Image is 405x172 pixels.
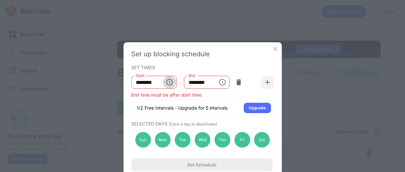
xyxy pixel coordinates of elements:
div: Set up blocking schedule [131,50,274,58]
span: (Click a day to deactivate) [169,122,217,126]
div: SET TIMES [131,65,272,70]
label: End [189,73,195,78]
div: SELECTED DAYS [131,121,272,126]
div: Mon [155,132,171,148]
div: Set Schedule [187,162,216,167]
img: x-button.svg [272,46,278,52]
button: Choose time, selected time is 8:00 AM [216,76,229,89]
label: Start [136,73,144,78]
div: Fri [234,132,250,148]
div: End time must be after start time [131,92,274,98]
div: Sun [135,132,151,148]
div: 1/2 Free Intervals - Upgrade for 5 intervals [137,105,227,111]
div: Tue [175,132,191,148]
div: Upgrade [249,105,266,111]
div: Wed [195,132,210,148]
div: Thu [214,132,230,148]
button: Choose time, selected time is 6:00 PM [163,76,176,89]
div: Sat [254,132,270,148]
div: - [179,79,181,86]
